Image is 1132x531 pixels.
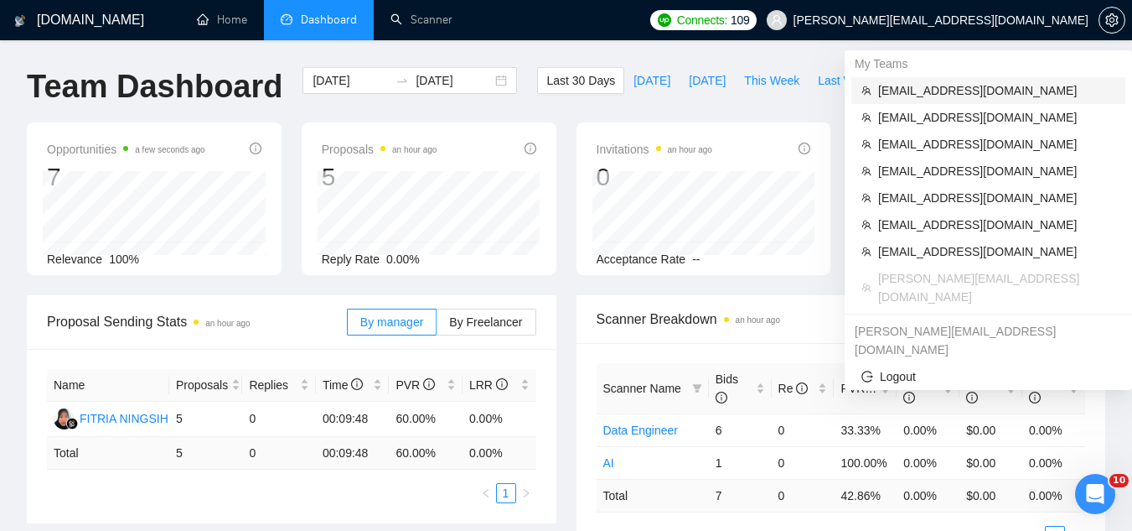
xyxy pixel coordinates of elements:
span: [EMAIL_ADDRESS][DOMAIN_NAME] [878,216,1115,234]
span: Dashboard [301,13,357,27]
span: Relevance [47,252,102,266]
span: Proposals [176,376,228,394]
time: an hour ago [205,319,250,328]
input: End date [416,71,492,90]
span: team [861,86,871,96]
td: 6 [709,414,772,446]
span: [DATE] [633,71,670,90]
span: info-circle [903,392,915,403]
td: 0 [772,479,835,512]
span: 0.00% [386,252,420,266]
td: 0.00 % [897,479,959,512]
td: 7 [709,479,772,512]
span: Scanner Name [603,382,681,395]
span: info-circle [496,378,508,390]
span: left [481,488,491,498]
a: setting [1098,13,1125,27]
span: [EMAIL_ADDRESS][DOMAIN_NAME] [878,162,1115,180]
div: My Teams [845,50,1132,77]
td: 0.00% [897,414,959,446]
span: By manager [360,315,423,329]
span: PVR [395,378,435,392]
iframe: Intercom live chat [1075,474,1115,514]
button: [DATE] [680,67,735,94]
span: logout [861,371,873,383]
img: FN [54,409,75,429]
span: user [771,14,783,26]
td: 0 [242,402,316,437]
span: info-circle [423,378,435,390]
a: homeHome [197,13,247,27]
span: info-circle [799,143,810,154]
button: setting [1098,7,1125,34]
span: swap-right [395,74,409,87]
span: Connects: [677,11,727,29]
div: 7 [47,161,205,193]
div: 0 [597,161,712,193]
span: info-circle [796,383,808,394]
span: Score [1029,372,1060,404]
a: 1 [497,484,515,502]
span: Opportunities [47,139,205,159]
span: dashboard [281,13,292,25]
a: searchScanner [390,13,452,27]
span: team [861,247,871,257]
td: 1 [709,446,772,479]
button: [DATE] [624,67,680,94]
span: Logout [861,367,1115,386]
span: filter [692,383,702,393]
td: 5 [169,437,243,470]
h1: Team Dashboard [27,67,282,107]
span: Last 30 Days [546,71,615,90]
th: Replies [242,369,316,402]
li: Next Page [516,483,536,503]
span: [EMAIL_ADDRESS][DOMAIN_NAME] [878,108,1115,127]
td: 60.00 % [389,437,463,470]
span: Bids [716,372,738,404]
div: julia@socialbloom.io [845,318,1132,363]
span: info-circle [716,392,727,403]
span: Scanner Breakdown [597,309,1086,330]
img: logo [14,8,26,34]
span: By Freelancer [449,315,522,329]
span: -- [692,252,700,266]
span: Re [778,382,809,395]
button: right [516,483,536,503]
span: info-circle [1029,392,1041,403]
div: 5 [322,161,437,193]
button: This Week [735,67,809,94]
span: info-circle [966,392,978,403]
div: FITRIA NINGSIH [80,409,168,428]
img: upwork-logo.png [658,13,671,27]
td: 0 [242,437,316,470]
span: Reply Rate [322,252,380,266]
span: team [861,112,871,122]
td: 0.00% [463,402,536,437]
span: Time [323,378,363,392]
span: filter [689,376,706,401]
span: info-circle [525,143,536,154]
td: 0.00 % [1022,479,1085,512]
span: team [861,139,871,149]
a: Data Engineer [603,424,679,437]
td: 0 [772,446,835,479]
td: Total [47,437,169,470]
td: $ 0.00 [959,479,1022,512]
span: team [861,193,871,203]
button: left [476,483,496,503]
td: 42.86 % [834,479,897,512]
span: This Week [744,71,799,90]
span: info-circle [250,143,261,154]
td: 00:09:48 [316,402,390,437]
span: info-circle [351,378,363,390]
span: 109 [731,11,749,29]
span: 100% [109,252,139,266]
span: LRR [469,378,508,392]
img: gigradar-bm.png [66,418,78,429]
span: Acceptance Rate [597,252,686,266]
li: 1 [496,483,516,503]
time: an hour ago [736,315,780,325]
td: 60.00% [389,402,463,437]
span: to [395,74,409,87]
input: Start date [313,71,389,90]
